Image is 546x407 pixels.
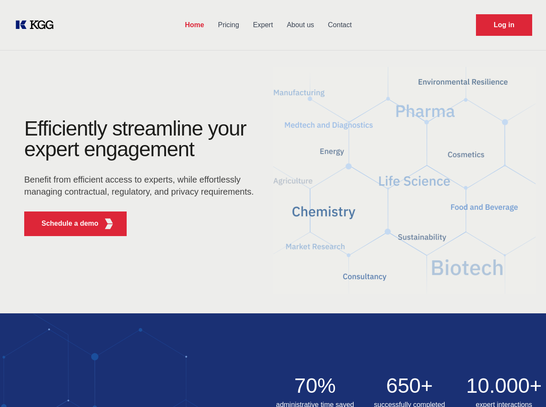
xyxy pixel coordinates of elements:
a: Contact [321,14,359,36]
button: Schedule a demoKGG Fifth Element RED [24,211,127,236]
p: Schedule a demo [42,218,99,229]
h1: Efficiently streamline your expert engagement [24,118,259,160]
a: About us [280,14,321,36]
h2: 650+ [367,375,452,396]
img: KGG Fifth Element RED [103,218,114,229]
p: Benefit from efficient access to experts, while effortlessly managing contractual, regulatory, an... [24,174,259,198]
img: KGG Fifth Element RED [273,56,536,305]
a: Request Demo [476,14,532,36]
a: Home [178,14,211,36]
a: Expert [246,14,280,36]
a: KOL Knowledge Platform: Talk to Key External Experts (KEE) [14,18,61,32]
h2: 70% [273,375,358,396]
a: Pricing [211,14,246,36]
